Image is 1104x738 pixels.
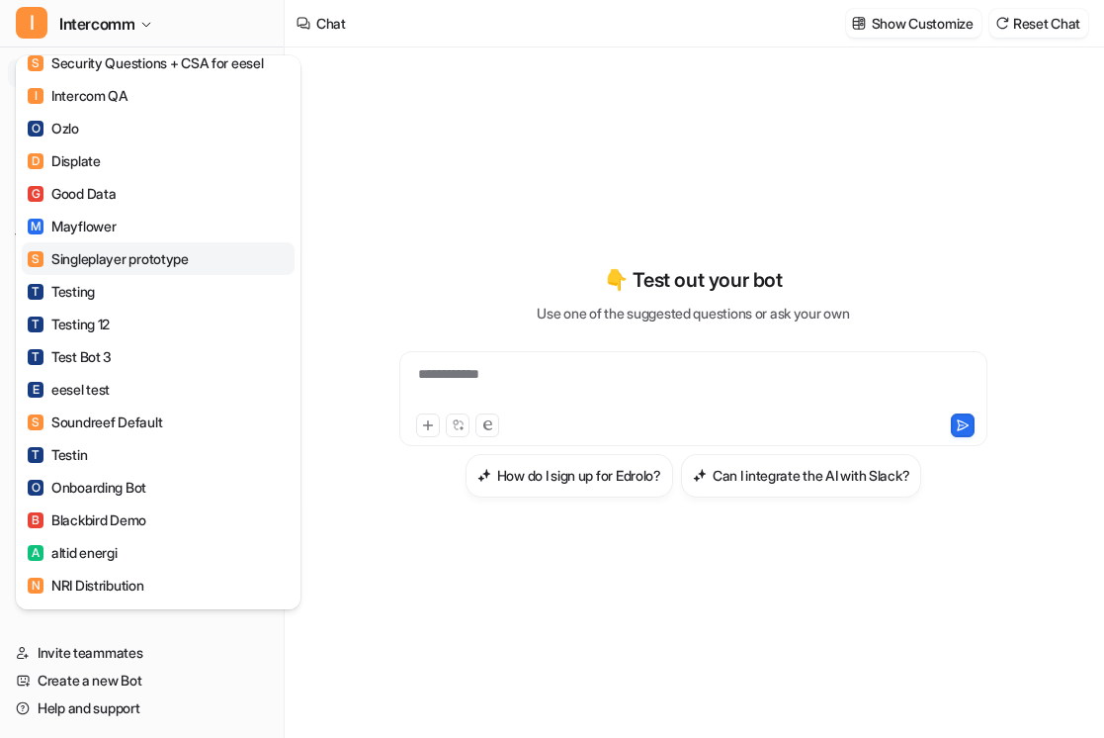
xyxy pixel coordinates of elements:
[28,219,43,234] span: M
[28,248,189,269] div: Singleplayer prototype
[59,10,134,38] span: Intercomm
[28,509,146,530] div: Blackbird Demo
[28,480,43,496] span: O
[28,55,43,71] span: S
[28,153,43,169] span: D
[28,545,43,561] span: A
[28,251,43,267] span: S
[28,542,118,563] div: altid energi
[28,607,77,628] div: Test
[28,317,43,332] span: T
[28,216,116,236] div: Mayflower
[28,284,43,300] span: T
[28,415,43,430] span: S
[28,85,128,106] div: Intercom QA
[16,55,300,609] div: IIntercomm
[28,349,43,365] span: T
[28,447,43,463] span: T
[28,52,263,73] div: Security Questions + CSA for eesel
[28,88,43,104] span: I
[28,575,144,596] div: NRI Distribution
[28,578,43,594] span: N
[28,412,162,432] div: Soundreef Default
[28,150,101,171] div: Displate
[28,382,43,398] span: E
[28,314,110,334] div: Testing 12
[28,379,110,400] div: eesel test
[28,281,95,302] div: Testing
[28,346,112,367] div: Test Bot 3
[28,477,146,498] div: Onboarding Bot
[28,186,43,202] span: G
[28,118,79,138] div: Ozlo
[16,7,47,39] span: I
[28,121,43,137] span: O
[28,444,87,465] div: Testin
[28,183,116,204] div: Good Data
[28,512,43,528] span: B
